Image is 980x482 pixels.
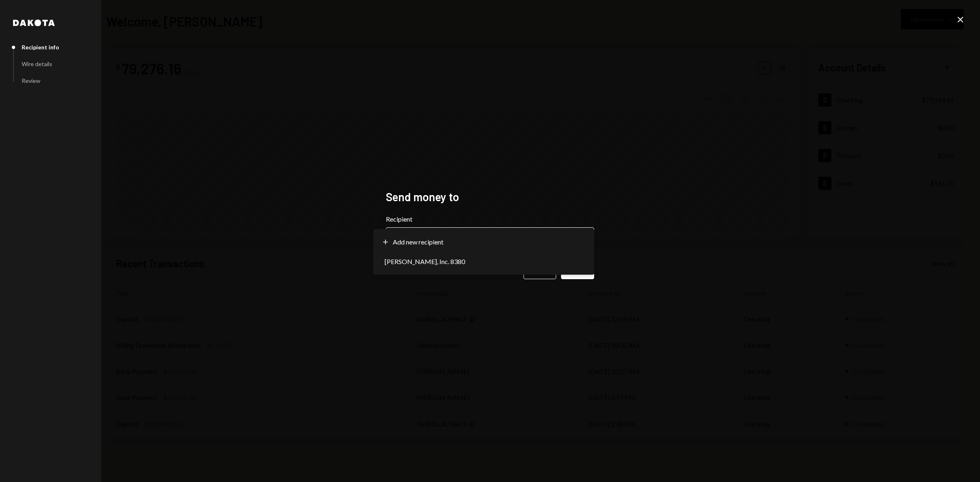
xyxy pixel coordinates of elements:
[386,227,594,250] button: Recipient
[22,77,40,84] div: Review
[386,189,594,205] h2: Send money to
[385,257,465,267] span: [PERSON_NAME], Inc. 8380
[22,44,59,51] div: Recipient info
[393,237,443,247] span: Add new recipient
[386,214,594,224] label: Recipient
[22,60,52,67] div: Wire details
